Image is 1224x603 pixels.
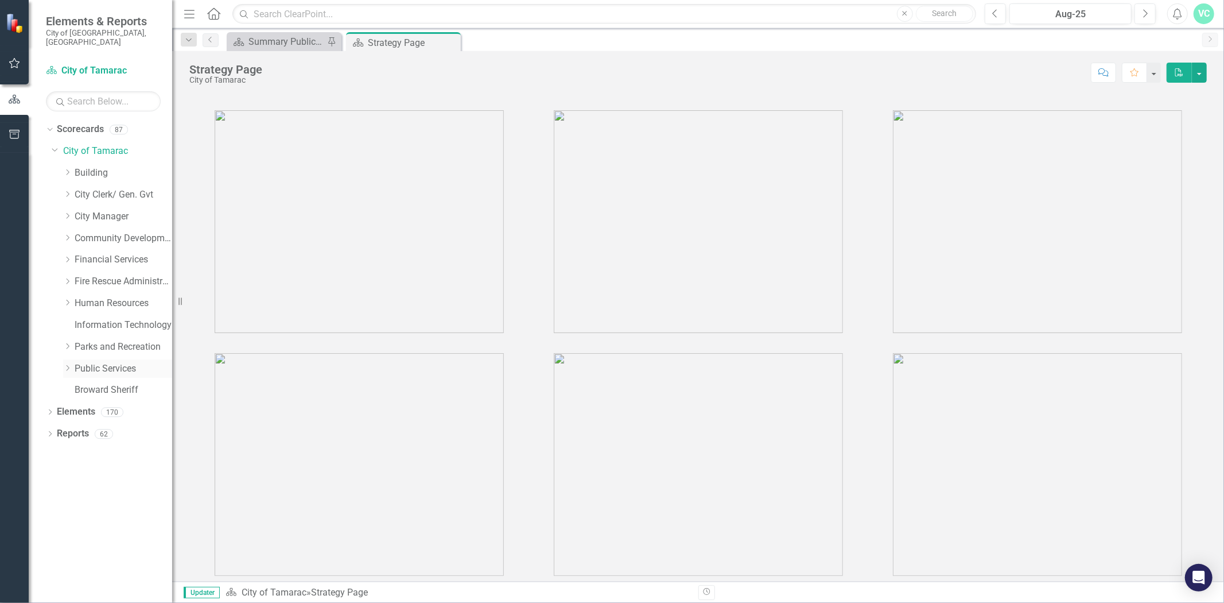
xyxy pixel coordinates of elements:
a: Scorecards [57,123,104,136]
img: ClearPoint Strategy [6,13,26,33]
a: Information Technology [75,319,172,332]
a: Reports [57,427,89,440]
div: Strategy Page [368,36,458,50]
a: Fire Rescue Administration [75,275,172,288]
div: 62 [95,429,113,439]
div: » [226,586,690,600]
a: City Clerk/ Gen. Gvt [75,188,172,202]
span: Search [932,9,957,18]
div: Strategy Page [189,63,262,76]
a: Human Resources [75,297,172,310]
a: City of Tamarac [63,145,172,158]
img: tamarac5%20v2.png [554,353,843,576]
a: Financial Services [75,253,172,266]
div: Strategy Page [311,587,368,598]
a: City of Tamarac [242,587,306,598]
a: City of Tamarac [46,64,161,78]
img: tamarac6%20v2.png [893,353,1182,576]
img: tamarac1%20v3.png [215,110,504,333]
small: City of [GEOGRAPHIC_DATA], [GEOGRAPHIC_DATA] [46,28,161,47]
img: tamarac2%20v3.png [554,110,843,333]
button: VC [1194,3,1214,24]
div: Open Intercom Messenger [1185,564,1213,592]
a: City Manager [75,210,172,223]
button: Aug-25 [1009,3,1132,24]
img: tamarac4%20v2.png [215,353,504,576]
a: Public Services [75,362,172,376]
a: Broward Sheriff [75,384,172,397]
div: 87 [110,125,128,134]
button: Search [916,6,973,22]
div: City of Tamarac [189,76,262,84]
span: Elements & Reports [46,14,161,28]
div: Aug-25 [1013,7,1128,21]
div: 170 [101,407,123,417]
img: tamarac3%20v3.png [893,110,1182,333]
span: Updater [184,587,220,598]
div: Summary Public Works Administration (5001) [248,34,324,49]
a: Community Development [75,232,172,245]
input: Search Below... [46,91,161,111]
a: Summary Public Works Administration (5001) [230,34,324,49]
a: Parks and Recreation [75,341,172,354]
a: Building [75,167,172,180]
input: Search ClearPoint... [232,4,976,24]
a: Elements [57,405,95,419]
